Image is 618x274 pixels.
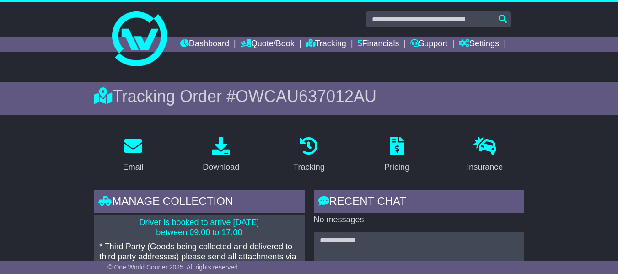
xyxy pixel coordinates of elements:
[410,37,447,52] a: Support
[287,134,330,177] a: Tracking
[117,134,150,177] a: Email
[358,37,399,52] a: Financials
[461,134,509,177] a: Insurance
[293,161,324,173] div: Tracking
[203,161,239,173] div: Download
[378,134,415,177] a: Pricing
[94,86,524,106] div: Tracking Order #
[467,161,503,173] div: Insurance
[314,190,524,215] div: RECENT CHAT
[99,218,299,237] p: Driver is booked to arrive [DATE] between 09:00 to 17:00
[241,37,295,52] a: Quote/Book
[459,37,499,52] a: Settings
[94,190,304,215] div: Manage collection
[306,37,346,52] a: Tracking
[236,87,376,106] span: OWCAU637012AU
[384,161,409,173] div: Pricing
[123,161,144,173] div: Email
[197,134,245,177] a: Download
[180,37,229,52] a: Dashboard
[314,215,524,225] p: No messages
[107,263,240,271] span: © One World Courier 2025. All rights reserved.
